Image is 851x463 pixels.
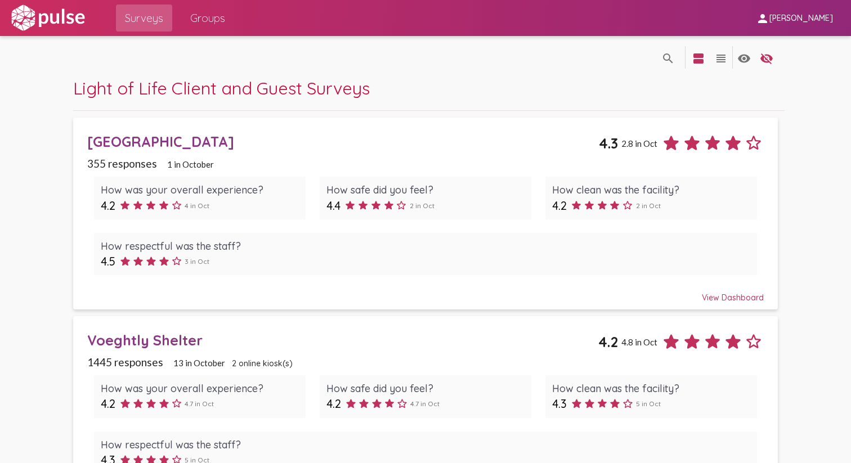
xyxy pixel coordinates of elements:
[167,159,214,169] span: 1 in October
[87,133,599,150] div: [GEOGRAPHIC_DATA]
[552,397,567,411] span: 4.3
[190,8,225,28] span: Groups
[326,382,525,395] div: How safe did you feel?
[185,257,209,266] span: 3 in Oct
[73,77,370,99] span: Light of Life Client and Guest Surveys
[125,8,163,28] span: Surveys
[552,199,567,213] span: 4.2
[326,199,341,213] span: 4.4
[714,52,728,65] mat-icon: language
[87,331,599,349] div: Voeghtly Shelter
[710,46,732,69] button: language
[73,118,777,309] a: [GEOGRAPHIC_DATA]4.32.8 in Oct355 responses1 in OctoberHow was your overall experience?4.24 in Oc...
[636,399,661,408] span: 5 in Oct
[599,134,618,152] span: 4.3
[232,358,293,368] span: 2 online kiosk(s)
[101,397,115,411] span: 4.2
[552,382,750,395] div: How clean was the facility?
[101,240,750,253] div: How respectful was the staff?
[87,282,764,303] div: View Dashboard
[326,183,525,196] div: How safe did you feel?
[621,337,657,347] span: 4.8 in Oct
[692,52,705,65] mat-icon: language
[9,4,87,32] img: white-logo.svg
[87,157,157,170] span: 355 responses
[737,52,751,65] mat-icon: language
[760,52,773,65] mat-icon: language
[116,5,172,32] a: Surveys
[755,46,778,69] button: language
[769,14,833,24] span: [PERSON_NAME]
[101,183,299,196] div: How was your overall experience?
[185,399,214,408] span: 4.7 in Oct
[661,52,675,65] mat-icon: language
[101,199,115,213] span: 4.2
[636,201,661,210] span: 2 in Oct
[101,254,115,268] span: 4.5
[181,5,234,32] a: Groups
[756,12,769,25] mat-icon: person
[621,138,657,149] span: 2.8 in Oct
[101,438,750,451] div: How respectful was the staff?
[657,46,679,69] button: language
[185,201,209,210] span: 4 in Oct
[598,333,618,350] span: 4.2
[747,7,842,28] button: [PERSON_NAME]
[173,358,225,368] span: 13 in October
[552,183,750,196] div: How clean was the facility?
[326,397,341,411] span: 4.2
[733,46,755,69] button: language
[687,46,710,69] button: language
[410,201,435,210] span: 2 in Oct
[410,399,440,408] span: 4.7 in Oct
[87,356,163,368] span: 1445 responses
[101,382,299,395] div: How was your overall experience?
